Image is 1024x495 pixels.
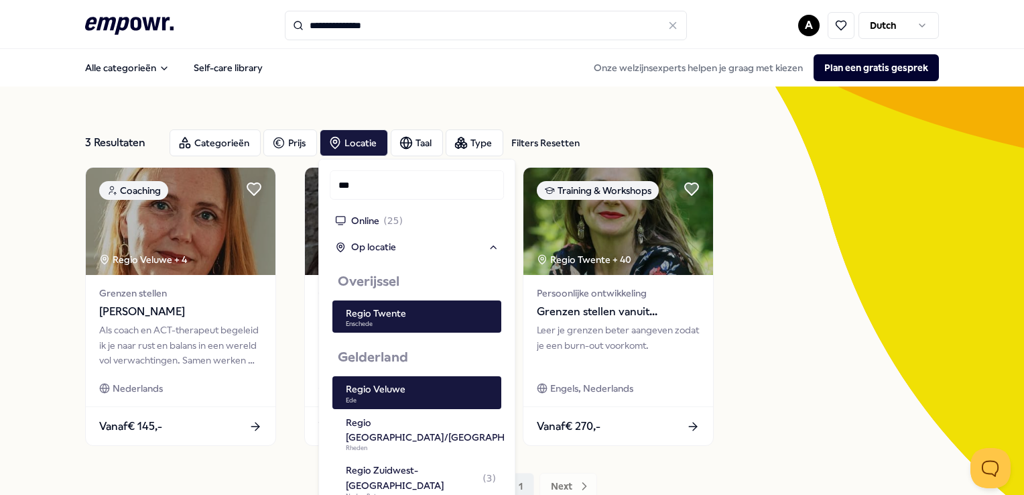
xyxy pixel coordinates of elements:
[798,15,820,36] button: A
[346,445,367,451] span: Rheden
[351,213,379,228] span: Online
[320,129,388,156] button: Locatie
[970,448,1011,488] iframe: Help Scout Beacon - Open
[99,286,262,300] span: Grenzen stellen
[74,54,273,81] nav: Main
[583,54,939,81] div: Onze welzijnsexperts helpen je graag met kiezen
[86,168,275,275] img: package image
[99,418,162,435] span: Vanaf € 145,-
[383,213,403,228] span: ( 25 )
[99,323,262,368] div: Als coach en ACT-therapeut begeleid ik je naar rust en balans in een wereld vol verwachtingen. Sa...
[537,181,659,200] div: Training & Workshops
[183,54,273,81] a: Self-care library
[346,415,564,445] div: Regio [GEOGRAPHIC_DATA]/[GEOGRAPHIC_DATA]
[483,470,496,485] span: ( 3 )
[523,168,713,275] img: package image
[285,11,687,40] input: Search for products, categories or subcategories
[550,381,633,396] span: Engels, Nederlands
[537,303,700,321] span: Grenzen stellen vanuit verbinding
[99,181,168,200] div: Coaching
[537,286,700,300] span: Persoonlijke ontwikkeling
[391,129,443,156] button: Taal
[351,239,396,254] span: Op locatie
[113,381,163,396] span: Nederlands
[85,129,159,156] div: 3 Resultaten
[305,168,495,275] img: package image
[304,167,495,446] a: package imageCoachingRegio Veluwe + 4Grenzen stellen[PERSON_NAME]* Individueel * Offline / Online...
[99,252,187,267] div: Regio Veluwe + 4
[523,167,714,446] a: package imageTraining & WorkshopsRegio Twente + 40Persoonlijke ontwikkelingGrenzen stellen vanuit...
[537,323,700,368] div: Leer je grenzen beter aangeven zodat je een burn-out voorkomt.
[346,306,406,321] div: Regio Twente
[537,418,600,435] span: Vanaf € 270,-
[814,54,939,81] button: Plan een gratis gesprek
[85,167,276,446] a: package imageCoachingRegio Veluwe + 4Grenzen stellen[PERSON_NAME]Als coach en ACT-therapeut begel...
[74,54,180,81] button: Alle categorieën
[511,135,580,150] div: Filters Resetten
[537,252,631,267] div: Regio Twente + 40
[170,129,261,156] button: Categorieën
[263,129,317,156] button: Prijs
[446,129,503,156] button: Type
[346,382,405,396] div: Regio Veluwe
[346,321,373,327] span: Enschede
[99,303,262,321] span: [PERSON_NAME]
[346,396,357,403] span: Ede
[346,463,496,493] div: Regio Zuidwest-[GEOGRAPHIC_DATA]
